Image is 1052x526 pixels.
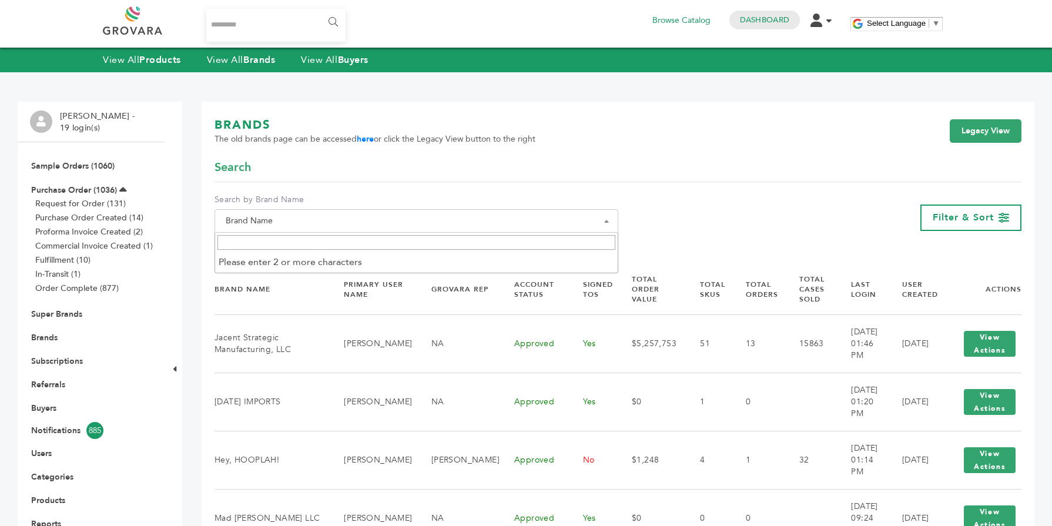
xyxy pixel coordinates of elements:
[731,314,785,373] td: 13
[206,9,346,42] input: Search...
[103,53,181,66] a: View AllProducts
[964,331,1016,357] button: View Actions
[836,373,887,431] td: [DATE] 01:20 PM
[329,373,416,431] td: [PERSON_NAME]
[30,110,52,133] img: profile.png
[887,264,943,314] th: User Created
[740,15,789,25] a: Dashboard
[785,264,837,314] th: Total Cases Sold
[617,264,686,314] th: Total Order Value
[417,314,500,373] td: NA
[31,356,83,367] a: Subscriptions
[417,264,500,314] th: Grovara Rep
[500,314,568,373] td: Approved
[207,53,276,66] a: View AllBrands
[215,314,329,373] td: Jacent Strategic Manufacturing, LLC
[950,119,1021,143] a: Legacy View
[329,314,416,373] td: [PERSON_NAME]
[35,254,91,266] a: Fulfillment (10)
[31,379,65,390] a: Referrals
[929,19,929,28] span: ​
[243,53,275,66] strong: Brands
[221,213,612,229] span: Brand Name
[31,448,52,459] a: Users
[31,471,73,483] a: Categories
[785,431,837,489] td: 32
[932,19,940,28] span: ▼
[301,53,368,66] a: View AllBuyers
[887,431,943,489] td: [DATE]
[31,422,151,439] a: Notifications885
[31,309,82,320] a: Super Brands
[867,19,926,28] span: Select Language
[31,185,117,196] a: Purchase Order (1036)
[215,194,618,206] label: Search by Brand Name
[964,447,1016,473] button: View Actions
[215,133,535,145] span: The old brands page can be accessed or click the Legacy View button to the right
[685,264,731,314] th: Total SKUs
[500,373,568,431] td: Approved
[887,314,943,373] td: [DATE]
[685,314,731,373] td: 51
[35,212,143,223] a: Purchase Order Created (14)
[652,14,711,27] a: Browse Catalog
[35,283,119,294] a: Order Complete (877)
[785,314,837,373] td: 15863
[836,264,887,314] th: Last Login
[568,431,617,489] td: No
[35,198,126,209] a: Request for Order (131)
[35,269,81,280] a: In-Transit (1)
[731,373,785,431] td: 0
[31,403,56,414] a: Buyers
[417,431,500,489] td: [PERSON_NAME]
[329,264,416,314] th: Primary User Name
[86,422,103,439] span: 885
[867,19,940,28] a: Select Language​
[417,373,500,431] td: NA
[568,373,617,431] td: Yes
[887,373,943,431] td: [DATE]
[329,431,416,489] td: [PERSON_NAME]
[568,264,617,314] th: Signed TOS
[35,240,153,252] a: Commercial Invoice Created (1)
[964,389,1016,415] button: View Actions
[35,226,143,237] a: Proforma Invoice Created (2)
[215,264,329,314] th: Brand Name
[31,160,115,172] a: Sample Orders (1060)
[31,332,58,343] a: Brands
[617,314,686,373] td: $5,257,753
[139,53,180,66] strong: Products
[836,314,887,373] td: [DATE] 01:46 PM
[215,117,535,133] h1: BRANDS
[731,264,785,314] th: Total Orders
[836,431,887,489] td: [DATE] 01:14 PM
[568,314,617,373] td: Yes
[617,373,686,431] td: $0
[215,252,618,272] li: Please enter 2 or more characters
[943,264,1021,314] th: Actions
[217,235,615,250] input: Search
[933,211,994,224] span: Filter & Sort
[60,110,138,133] li: [PERSON_NAME] - 19 login(s)
[731,431,785,489] td: 1
[685,431,731,489] td: 4
[500,264,568,314] th: Account Status
[500,431,568,489] td: Approved
[31,495,65,506] a: Products
[215,373,329,431] td: [DATE] IMPORTS
[357,133,374,145] a: here
[685,373,731,431] td: 1
[617,431,686,489] td: $1,248
[215,209,618,233] span: Brand Name
[215,159,251,176] span: Search
[338,53,368,66] strong: Buyers
[215,431,329,489] td: Hey, HOOPLAH!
